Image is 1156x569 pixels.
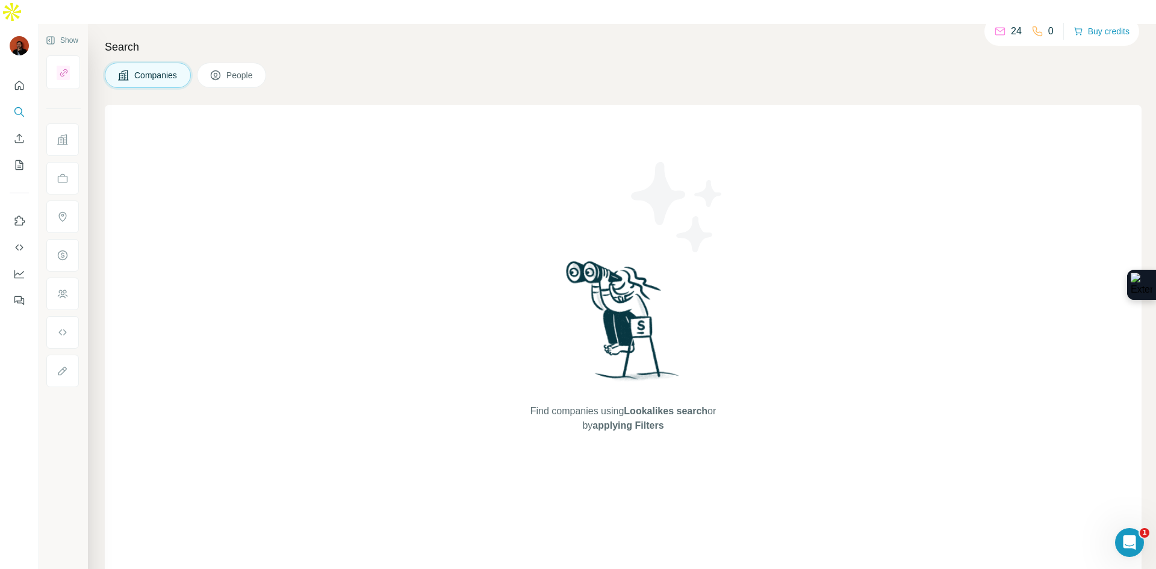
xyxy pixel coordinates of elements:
h4: Search [105,39,1142,55]
span: Companies [134,69,178,81]
span: Find companies using or by [527,404,719,433]
span: Lookalikes search [624,406,707,416]
button: Dashboard [10,263,29,285]
p: 24 [1011,24,1022,39]
button: Use Surfe API [10,237,29,258]
p: 0 [1048,24,1054,39]
span: 1 [1140,528,1149,538]
button: Feedback [10,290,29,311]
span: People [226,69,254,81]
button: Quick start [10,75,29,96]
button: Buy credits [1074,23,1130,40]
button: Search [10,101,29,123]
img: Avatar [10,36,29,55]
button: Show [37,31,87,49]
button: Enrich CSV [10,128,29,149]
img: Surfe Illustration - Stars [623,153,732,261]
button: My lists [10,154,29,176]
img: Surfe Illustration - Woman searching with binoculars [561,258,686,392]
button: Use Surfe on LinkedIn [10,210,29,232]
img: Extension Icon [1131,273,1152,297]
iframe: Intercom live chat [1115,528,1144,557]
span: applying Filters [592,420,663,431]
